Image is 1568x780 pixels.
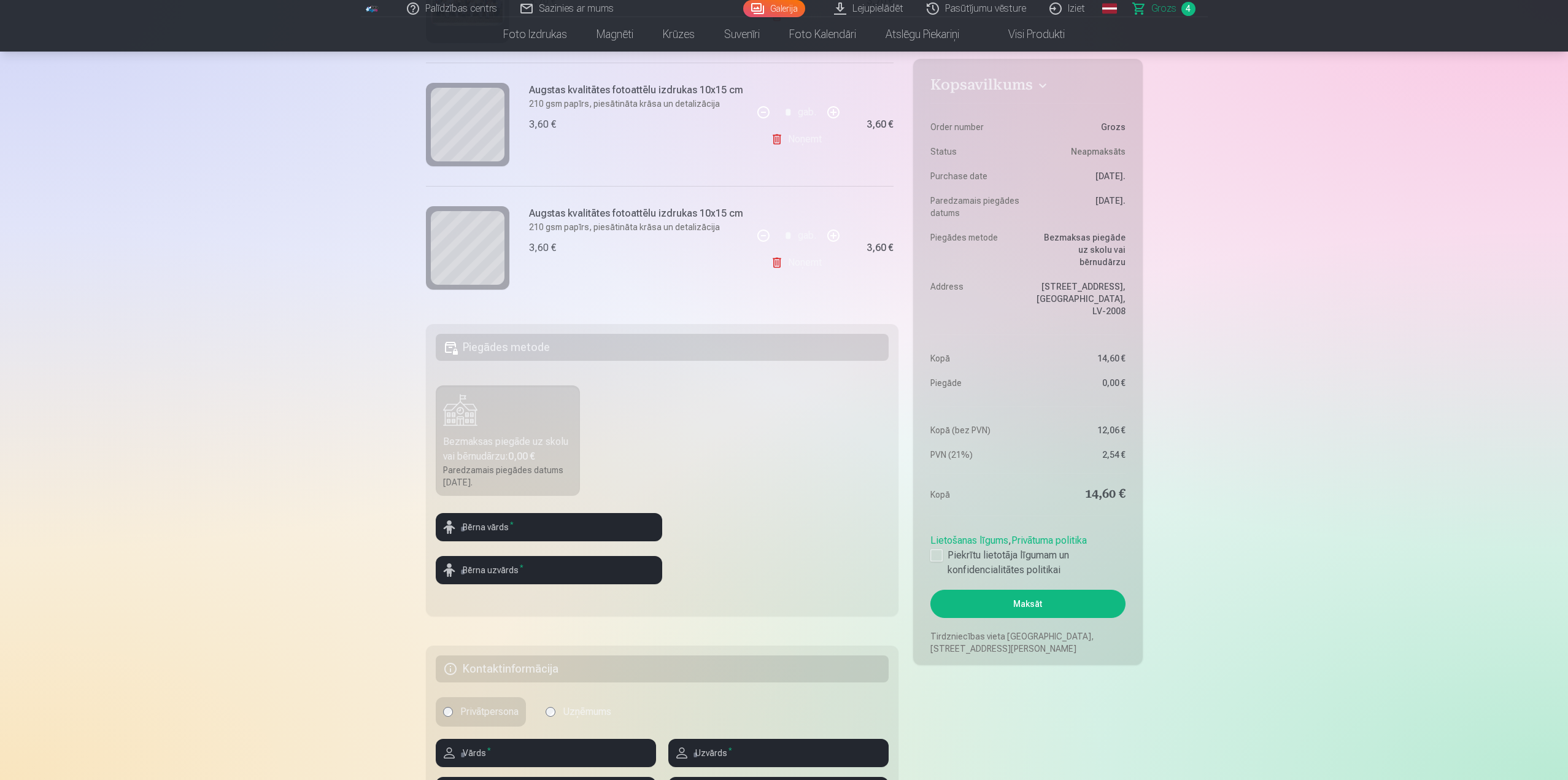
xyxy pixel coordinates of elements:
[930,121,1022,133] dt: Order number
[930,352,1022,365] dt: Kopā
[1181,2,1195,16] span: 4
[529,117,556,132] div: 3,60 €
[489,17,582,52] a: Foto izdrukas
[529,83,743,98] h6: Augstas kvalitātes fotoattēlu izdrukas 10x15 cm
[1034,449,1126,461] dd: 2,54 €
[930,424,1022,436] dt: Kopā (bez PVN)
[930,377,1022,389] dt: Piegāde
[529,98,743,110] p: 210 gsm papīrs, piesātināta krāsa un detalizācija
[930,590,1125,618] button: Maksāt
[582,17,648,52] a: Magnēti
[930,231,1022,268] dt: Piegādes metode
[443,434,573,464] div: Bezmaksas piegāde uz skolu vai bērnudārzu :
[366,5,379,12] img: /fa3
[930,535,1008,546] a: Lietošanas līgums
[871,17,974,52] a: Atslēgu piekariņi
[436,655,889,682] h5: Kontaktinformācija
[930,145,1022,158] dt: Status
[1034,231,1126,268] dd: Bezmaksas piegāde uz skolu vai bērnudārzu
[798,221,816,250] div: gab.
[1034,486,1126,503] dd: 14,60 €
[930,630,1125,655] p: Tirdzniecības vieta [GEOGRAPHIC_DATA], [STREET_ADDRESS][PERSON_NAME]
[867,121,894,128] div: 3,60 €
[930,170,1022,182] dt: Purchase date
[1011,535,1087,546] a: Privātuma politika
[1034,195,1126,219] dd: [DATE].
[436,697,526,727] label: Privātpersona
[1071,145,1126,158] span: Neapmaksāts
[930,486,1022,503] dt: Kopā
[1034,280,1126,317] dd: [STREET_ADDRESS], [GEOGRAPHIC_DATA], LV-2008
[1034,121,1126,133] dd: Grozs
[1034,377,1126,389] dd: 0,00 €
[867,244,894,252] div: 3,60 €
[529,241,556,255] div: 3,60 €
[443,464,573,488] div: Paredzamais piegādes datums [DATE].
[798,98,816,127] div: gab.
[1151,1,1176,16] span: Grozs
[1034,352,1126,365] dd: 14,60 €
[771,127,827,152] a: Noņemt
[930,548,1125,577] label: Piekrītu lietotāja līgumam un konfidencialitātes politikai
[930,280,1022,317] dt: Address
[974,17,1079,52] a: Visi produkti
[930,76,1125,98] button: Kopsavilkums
[443,707,453,717] input: Privātpersona
[930,195,1022,219] dt: Paredzamais piegādes datums
[529,221,743,233] p: 210 gsm papīrs, piesātināta krāsa un detalizācija
[1034,170,1126,182] dd: [DATE].
[546,707,555,717] input: Uzņēmums
[1034,424,1126,436] dd: 12,06 €
[648,17,709,52] a: Krūzes
[771,250,827,275] a: Noņemt
[508,450,535,462] b: 0,00 €
[538,697,619,727] label: Uzņēmums
[774,17,871,52] a: Foto kalendāri
[930,528,1125,577] div: ,
[930,449,1022,461] dt: PVN (21%)
[709,17,774,52] a: Suvenīri
[436,334,889,361] h5: Piegādes metode
[529,206,743,221] h6: Augstas kvalitātes fotoattēlu izdrukas 10x15 cm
